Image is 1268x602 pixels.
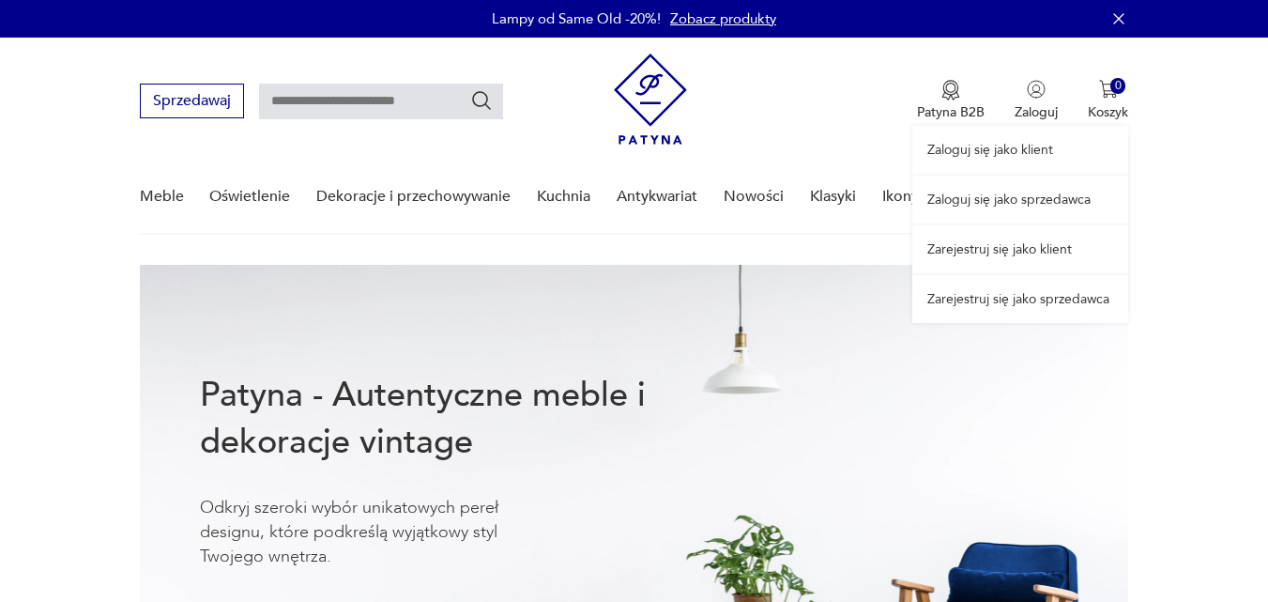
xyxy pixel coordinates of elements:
a: Zaloguj się jako sprzedawca [912,176,1128,224]
a: Oświetlenie [209,161,290,233]
a: Ikony designu [882,161,977,233]
a: Nowości [724,161,784,233]
button: Szukaj [470,89,493,112]
a: Klasyki [810,161,856,233]
a: Zarejestruj się jako klient [912,225,1128,273]
a: Zobacz produkty [670,9,776,28]
a: Meble [140,161,184,233]
p: Odkryj szeroki wybór unikatowych pereł designu, które podkreślą wyjątkowy styl Twojego wnętrza. [200,496,557,569]
a: Zaloguj się jako klient [912,126,1128,174]
img: Patyna - sklep z meblami i dekoracjami vintage [614,54,687,145]
a: Sprzedawaj [140,96,244,109]
a: Antykwariat [617,161,697,233]
a: Kuchnia [537,161,590,233]
a: Dekoracje i przechowywanie [316,161,511,233]
a: Zarejestruj się jako sprzedawca [912,275,1128,323]
p: Lampy od Same Old -20%! [492,9,661,28]
button: Sprzedawaj [140,84,244,118]
h1: Patyna - Autentyczne meble i dekoracje vintage [200,372,707,466]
